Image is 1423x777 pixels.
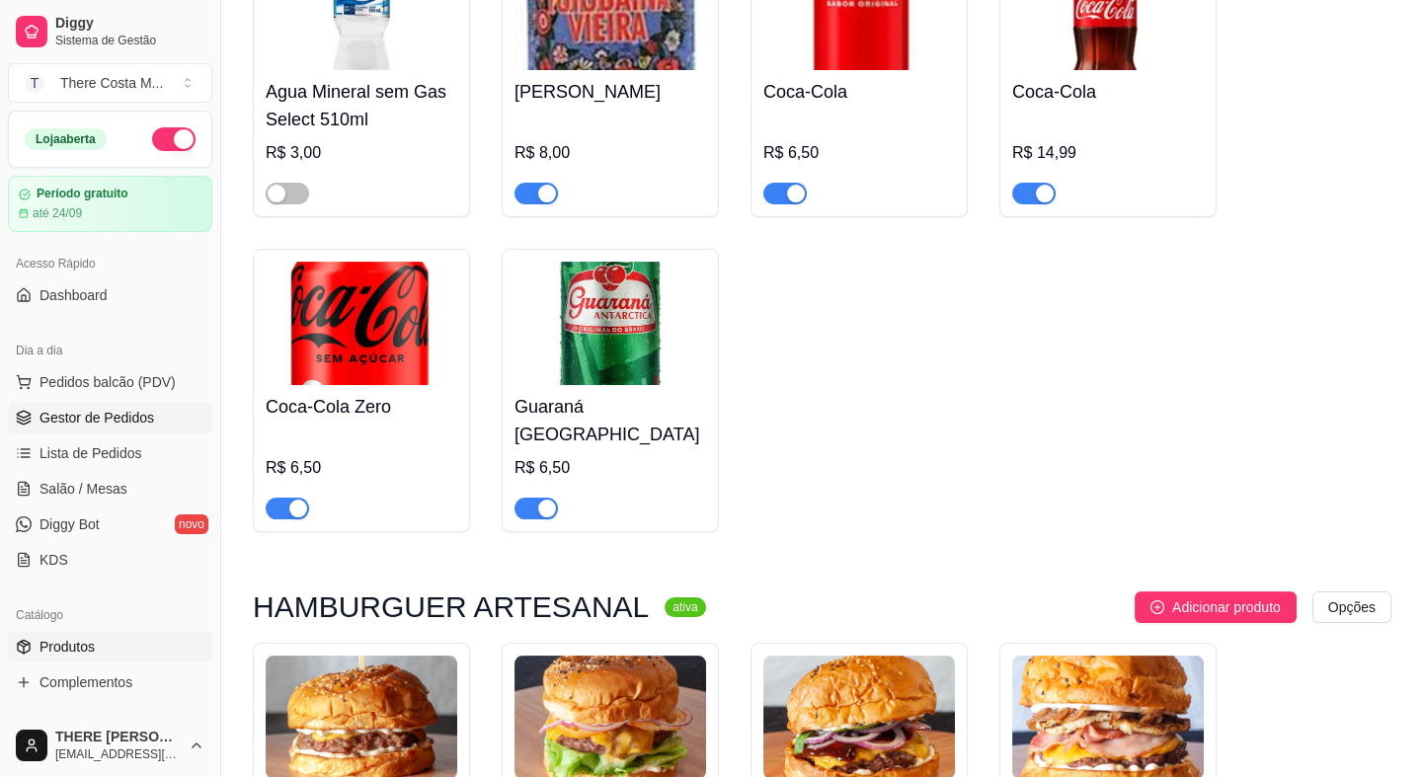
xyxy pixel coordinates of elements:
[40,479,127,499] span: Salão / Mesas
[8,335,212,366] div: Dia a dia
[40,550,68,570] span: KDS
[514,78,706,106] h4: [PERSON_NAME]
[8,176,212,232] a: Período gratuitoaté 24/09
[8,279,212,311] a: Dashboard
[253,595,649,619] h3: HAMBURGUER ARTESANAL
[1172,596,1281,618] span: Adicionar produto
[40,637,95,657] span: Produtos
[8,631,212,662] a: Produtos
[40,514,100,534] span: Diggy Bot
[8,722,212,769] button: THERE [PERSON_NAME][EMAIL_ADDRESS][DOMAIN_NAME]
[266,456,457,480] div: R$ 6,50
[8,248,212,279] div: Acesso Rápido
[665,597,705,617] sup: ativa
[40,443,142,463] span: Lista de Pedidos
[8,402,212,433] a: Gestor de Pedidos
[1012,141,1204,165] div: R$ 14,99
[1312,591,1391,623] button: Opções
[25,73,44,93] span: T
[8,366,212,398] button: Pedidos balcão (PDV)
[514,262,706,385] img: product-image
[40,672,132,692] span: Complementos
[266,78,457,133] h4: Agua Mineral sem Gas Select 510ml
[55,729,181,746] span: THERE [PERSON_NAME]
[8,8,212,55] a: DiggySistema de Gestão
[8,63,212,103] button: Select a team
[1328,596,1376,618] span: Opções
[40,408,154,427] span: Gestor de Pedidos
[1012,78,1204,106] h4: Coca-Cola
[8,473,212,505] a: Salão / Mesas
[55,33,204,48] span: Sistema de Gestão
[55,746,181,762] span: [EMAIL_ADDRESS][DOMAIN_NAME]
[152,127,196,151] button: Alterar Status
[8,544,212,576] a: KDS
[8,437,212,469] a: Lista de Pedidos
[37,187,128,201] article: Período gratuito
[8,666,212,698] a: Complementos
[763,141,955,165] div: R$ 6,50
[33,205,82,221] article: até 24/09
[514,141,706,165] div: R$ 8,00
[763,78,955,106] h4: Coca-Cola
[1150,600,1164,614] span: plus-circle
[266,141,457,165] div: R$ 3,00
[514,393,706,448] h4: Guaraná [GEOGRAPHIC_DATA]
[60,73,163,93] div: There Costa M ...
[1135,591,1297,623] button: Adicionar produto
[25,128,107,150] div: Loja aberta
[55,15,204,33] span: Diggy
[514,456,706,480] div: R$ 6,50
[8,508,212,540] a: Diggy Botnovo
[40,285,108,305] span: Dashboard
[8,599,212,631] div: Catálogo
[266,393,457,421] h4: Coca-Cola Zero
[266,262,457,385] img: product-image
[40,372,176,392] span: Pedidos balcão (PDV)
